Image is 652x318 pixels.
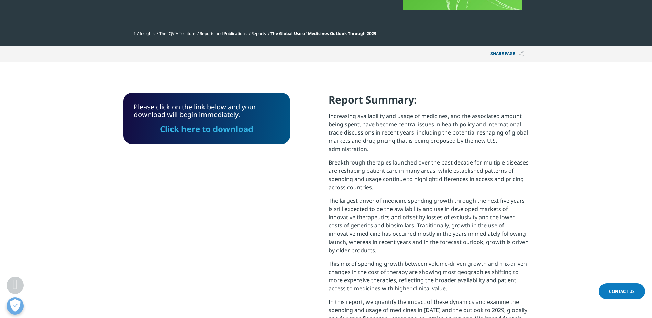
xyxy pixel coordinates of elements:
button: Ouvrir le centre de préférences [7,297,24,315]
div: Please click on the link below and your download will begin immediately. [134,103,280,134]
p: Share PAGE [485,46,529,62]
a: Click here to download [160,123,253,135]
a: Reports [251,31,266,36]
p: This mix of spending growth between volume-driven growth and mix-driven changes in the cost of th... [329,259,529,298]
span: The Global Use of Medicines Outlook Through 2029 [270,31,376,36]
p: Breakthrough therapies launched over the past decade for multiple diseases are reshaping patient ... [329,158,529,197]
a: Contact Us [599,283,645,299]
p: The largest driver of medicine spending growth through the next five years is still expected to b... [329,197,529,259]
button: Share PAGEShare PAGE [485,46,529,62]
h4: Report Summary: [329,93,529,112]
a: Reports and Publications [200,31,247,36]
a: Insights [140,31,155,36]
a: The IQVIA Institute [159,31,195,36]
p: Increasing availability and usage of medicines, and the associated amount being spent, have becom... [329,112,529,158]
span: Contact Us [609,288,635,294]
img: Share PAGE [519,51,524,57]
